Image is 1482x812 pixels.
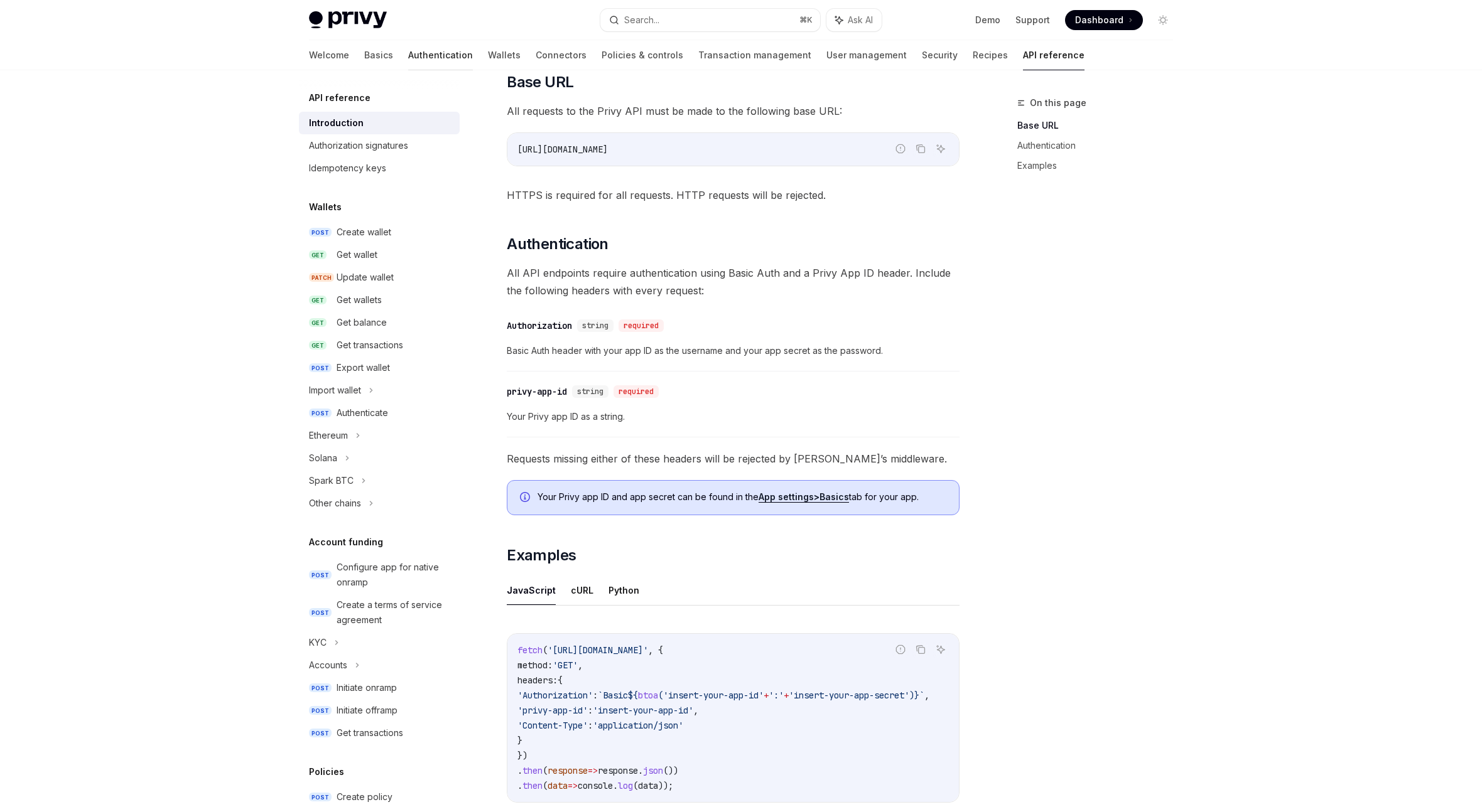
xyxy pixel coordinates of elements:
[1017,136,1183,156] a: Authentication
[299,556,460,594] a: POSTConfigure app for native onramp
[337,405,388,420] div: Authenticate
[1075,14,1123,26] span: Dashboard
[848,14,873,26] span: Ask AI
[309,200,342,215] h5: Wallets
[520,492,533,505] svg: Info
[517,750,527,761] span: })
[309,296,327,305] span: GET
[553,660,578,671] span: 'GET'
[309,363,332,373] span: POST
[1065,10,1143,30] a: Dashboard
[1153,10,1173,30] button: Toggle dark mode
[299,334,460,356] a: GETGet transactions
[488,40,521,70] a: Wallets
[912,141,929,157] button: Copy the contents from the code block
[578,660,583,671] span: ,
[309,318,327,328] span: GET
[309,764,344,779] h5: Policies
[337,560,452,590] div: Configure app for native onramp
[299,266,460,289] a: PATCHUpdate wallet
[578,780,613,791] span: console
[309,383,361,398] div: Import wallet
[507,545,576,565] span: Examples
[571,575,593,605] button: cURL
[299,243,460,266] a: GETGet wallet
[337,703,398,718] div: Initiate offramp
[1030,95,1086,110] span: On this page
[337,225,391,240] div: Create wallet
[648,644,663,656] span: , {
[522,765,543,776] span: then
[789,690,909,701] span: 'insert-your-app-secret'
[600,9,820,31] button: Search...⌘K
[299,134,460,157] a: Authorization signatures
[517,144,608,155] span: [URL][DOMAIN_NAME]
[973,40,1008,70] a: Recipes
[912,641,929,658] button: Copy the contents from the code block
[593,720,683,731] span: 'application/json'
[337,338,403,353] div: Get transactions
[663,690,764,701] span: 'insert-your-app-id'
[598,690,628,701] span: `Basic
[309,273,334,282] span: PATCH
[337,315,387,330] div: Get balance
[299,402,460,424] a: POSTAuthenticate
[309,428,348,443] div: Ethereum
[924,690,929,701] span: ,
[598,765,638,776] span: response
[764,690,769,701] span: +
[309,138,408,153] div: Authorization signatures
[507,343,960,358] span: Basic Auth header with your app ID as the username and your app secret as the password.
[309,409,332,418] span: POST
[507,575,556,605] button: JavaScript
[769,690,784,701] span: ':'
[309,451,337,466] div: Solana
[619,319,664,332] div: required
[608,575,639,605] button: Python
[517,765,522,776] span: .
[633,780,638,791] span: (
[548,644,648,656] span: '[URL][DOMAIN_NAME]'
[698,40,811,70] a: Transaction management
[507,409,960,424] span: Your Privy app ID as a string.
[643,765,663,776] span: json
[892,641,909,658] button: Report incorrect code
[299,786,460,808] a: POSTCreate policy
[408,40,473,70] a: Authentication
[309,250,327,260] span: GET
[613,780,618,791] span: .
[614,385,659,398] div: required
[309,496,361,511] div: Other chains
[1017,156,1183,176] a: Examples
[638,765,643,776] span: .
[517,720,588,731] span: 'Content-Type'
[507,234,608,254] span: Authentication
[337,247,377,262] div: Get wallet
[299,289,460,311] a: GETGet wallets
[309,473,354,488] div: Spark BTC
[309,570,332,580] span: POST
[538,491,946,503] span: Your Privy app ID and app secret can be found in the tab for your app.
[558,675,563,686] span: {
[309,115,364,131] div: Introduction
[826,9,882,31] button: Ask AI
[638,690,658,701] span: btoa
[507,319,572,332] div: Authorization
[309,793,332,802] span: POST
[548,765,588,776] span: response
[337,725,403,740] div: Get transactions
[536,40,587,70] a: Connectors
[582,321,608,331] span: string
[299,676,460,699] a: POSTInitiate onramp
[784,690,789,701] span: +
[826,40,907,70] a: User management
[658,780,673,791] span: ));
[309,11,387,29] img: light logo
[914,690,919,701] span: }
[1017,115,1183,136] a: Base URL
[309,635,327,650] div: KYC
[909,690,914,701] span: )
[593,690,598,701] span: :
[309,40,349,70] a: Welcome
[309,341,327,350] span: GET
